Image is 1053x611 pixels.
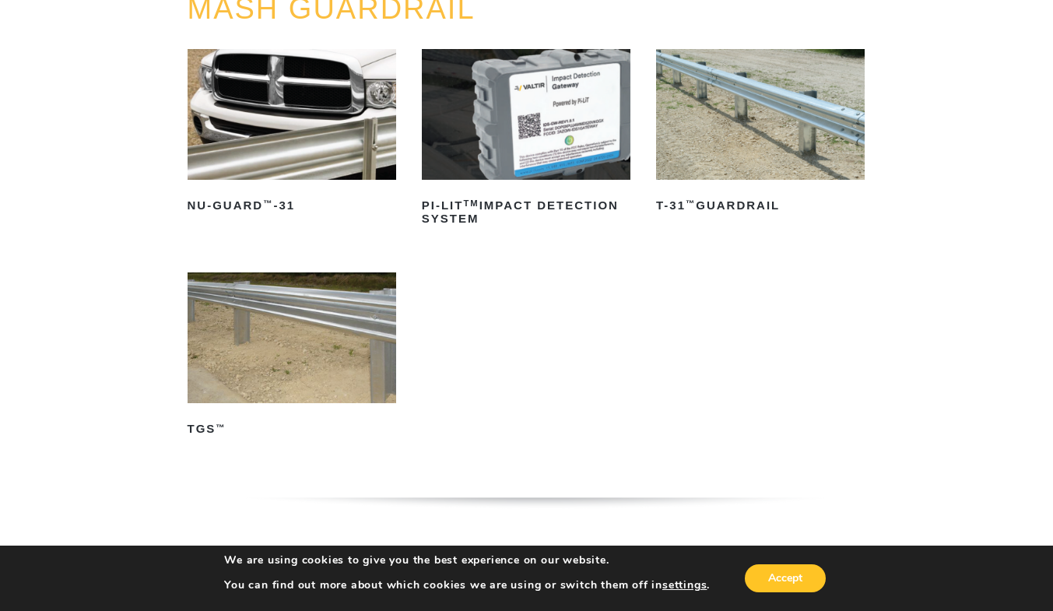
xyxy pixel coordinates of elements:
button: Accept [745,564,826,592]
a: NU-GUARD™-31 [188,49,396,218]
h2: NU-GUARD -31 [188,194,396,219]
p: We are using cookies to give you the best experience on our website. [224,553,710,567]
p: You can find out more about which cookies we are using or switch them off in . [224,578,710,592]
a: PI-LITTMImpact Detection System [422,49,630,231]
sup: ™ [263,198,273,208]
h2: TGS [188,417,396,442]
sup: ™ [686,198,696,208]
sup: ™ [216,423,226,432]
h2: T-31 Guardrail [656,194,865,219]
sup: TM [463,198,479,208]
h2: PI-LIT Impact Detection System [422,194,630,231]
button: settings [662,578,707,592]
a: TGS™ [188,272,396,441]
a: T-31™Guardrail [656,49,865,218]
